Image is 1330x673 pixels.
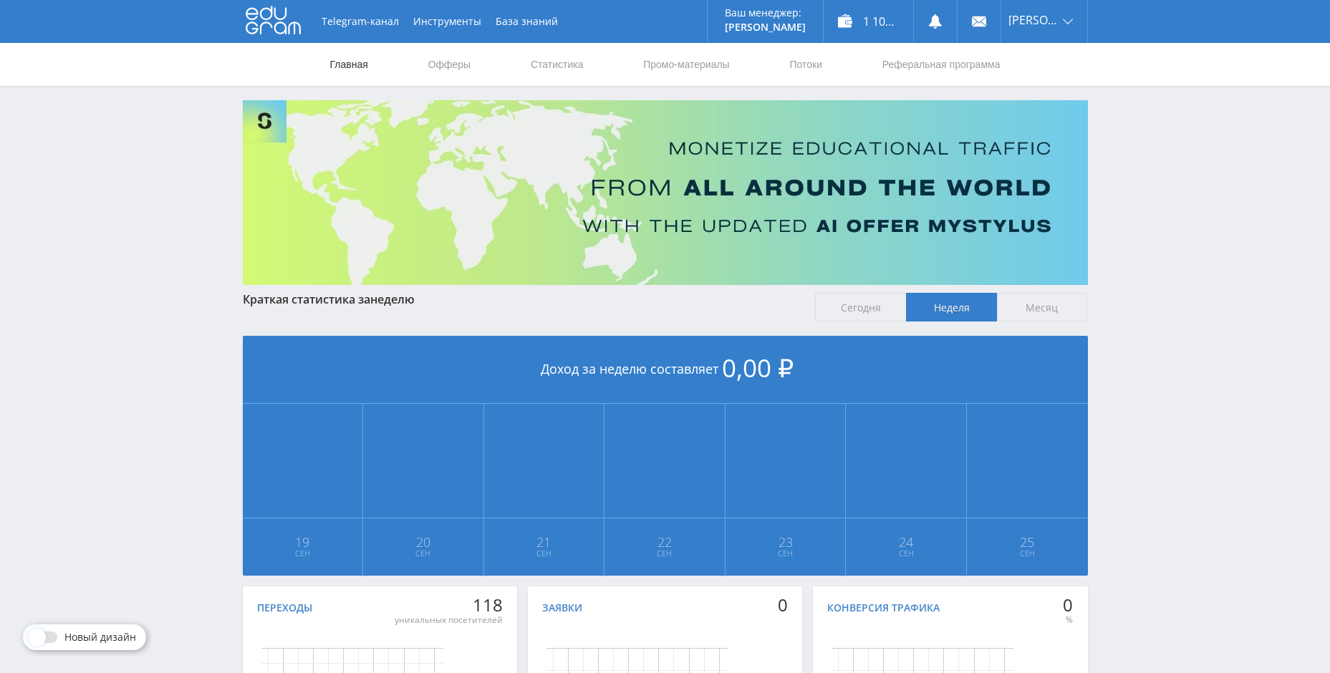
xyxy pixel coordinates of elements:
div: уникальных посетителей [395,614,503,626]
p: [PERSON_NAME] [725,21,806,33]
span: Сен [244,548,362,559]
span: 19 [244,536,362,548]
p: Ваш менеджер: [725,7,806,19]
span: [PERSON_NAME] [1008,14,1059,26]
span: Сегодня [815,293,906,321]
span: Сен [847,548,965,559]
span: Сен [726,548,845,559]
span: 20 [364,536,483,548]
div: % [1063,614,1073,626]
div: 118 [395,595,503,615]
span: 21 [485,536,604,548]
a: Офферы [427,43,473,86]
a: Промо-материалы [642,43,731,86]
span: 24 [847,536,965,548]
div: Переходы [257,602,312,614]
div: Доход за неделю составляет [243,336,1088,404]
span: Сен [364,548,483,559]
span: 23 [726,536,845,548]
a: Реферальная программа [881,43,1002,86]
a: Главная [329,43,370,86]
span: Новый дизайн [64,631,136,643]
div: Конверсия трафика [827,602,940,614]
span: 25 [968,536,1087,548]
span: неделю [370,291,415,307]
div: 0 [1063,595,1073,615]
span: 0,00 ₽ [722,351,794,384]
span: Сен [968,548,1087,559]
div: 0 [778,595,788,615]
span: Месяц [997,293,1088,321]
span: 22 [605,536,724,548]
span: Сен [485,548,604,559]
img: Banner [243,100,1088,285]
div: Заявки [542,602,582,614]
div: Краткая статистика за [243,293,801,306]
span: Неделя [906,293,997,321]
a: Статистика [529,43,585,86]
a: Потоки [788,43,824,86]
span: Сен [605,548,724,559]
